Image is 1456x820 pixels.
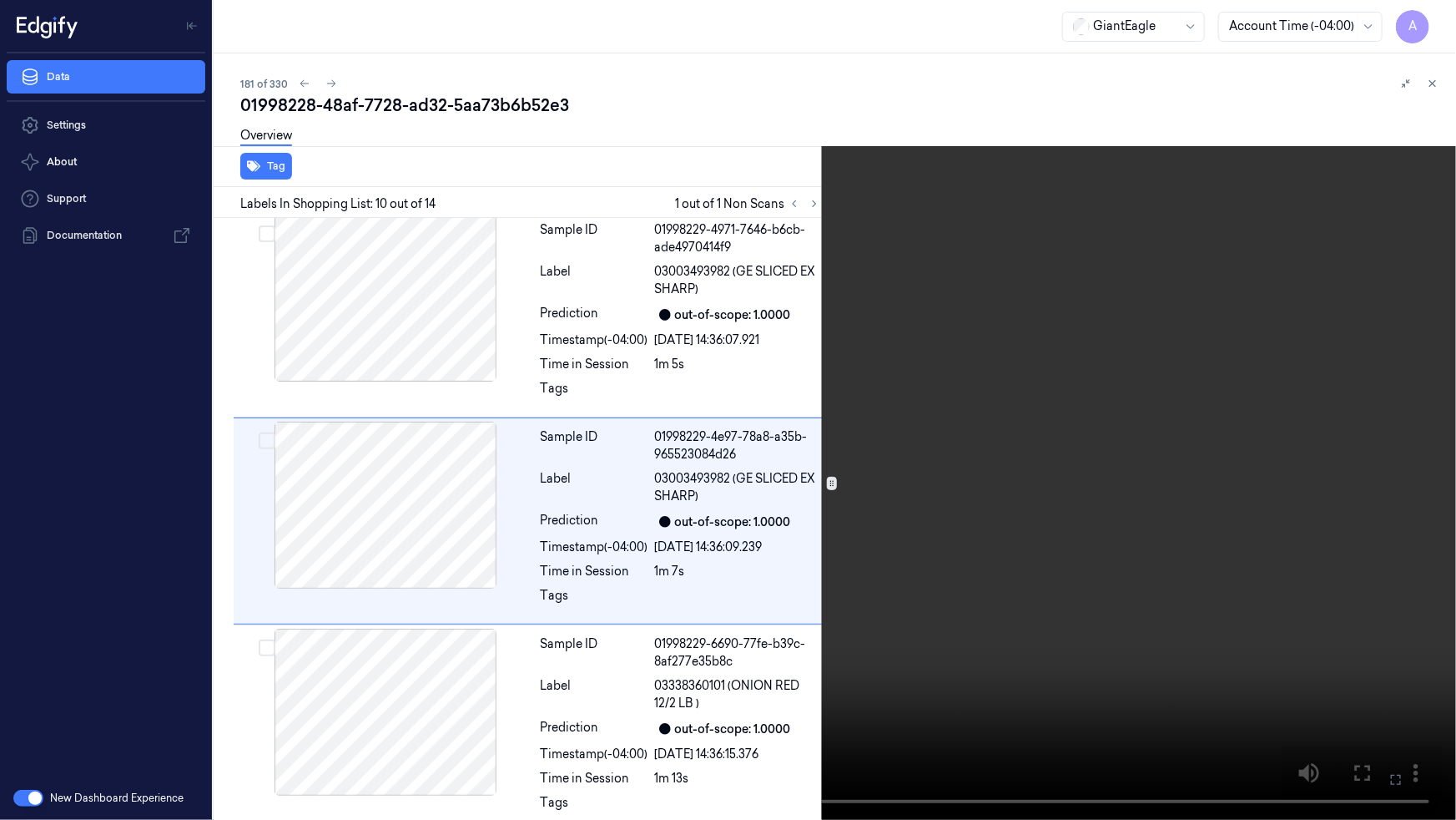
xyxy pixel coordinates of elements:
[179,13,205,39] button: Toggle Navigation
[1396,10,1429,43] button: A
[541,746,648,763] div: Timestamp (-04:00)
[675,194,824,214] span: 1 out of 1 Non Scans
[541,539,648,556] div: Timestamp (-04:00)
[541,719,648,739] div: Prediction
[541,305,648,325] div: Prediction
[655,221,821,256] div: 01998229-4971-7646-b6cb-ade4970414f9
[7,219,205,252] a: Documentation
[675,306,791,324] div: out-of-scope: 1.0000
[541,512,648,532] div: Prediction
[655,470,821,505] span: 03003493982 (GE SLICED EX SHARP)
[541,635,648,671] div: Sample ID
[7,109,205,142] a: Settings
[675,514,791,531] div: out-of-scope: 1.0000
[259,640,275,656] button: Select row
[655,332,821,349] div: [DATE] 14:36:07.921
[541,380,648,407] div: Tags
[7,60,205,94] a: Data
[541,587,648,614] div: Tags
[541,563,648,580] div: Time in Session
[240,195,436,213] span: Labels In Shopping List: 10 out of 14
[655,635,821,671] div: 01998229-6690-77fe-b39c-8af277e35b8c
[655,428,821,463] div: 01998229-4e97-78a8-a35b-965523084d26
[655,356,821,373] div: 1m 5s
[240,94,1443,117] div: 01998228-48af-7728-ad32-5aa73b6b52e3
[655,563,821,580] div: 1m 7s
[541,263,648,298] div: Label
[541,221,648,256] div: Sample ID
[240,153,292,180] button: Tag
[655,770,821,787] div: 1m 13s
[240,127,292,146] a: Overview
[259,225,275,242] button: Select row
[675,721,791,738] div: out-of-scope: 1.0000
[541,428,648,463] div: Sample ID
[541,332,648,349] div: Timestamp (-04:00)
[541,770,648,787] div: Time in Session
[655,746,821,763] div: [DATE] 14:36:15.376
[541,470,648,505] div: Label
[7,182,205,215] a: Support
[7,145,205,179] button: About
[240,77,288,91] span: 181 of 330
[259,433,275,449] button: Select row
[655,539,821,556] div: [DATE] 14:36:09.239
[541,356,648,373] div: Time in Session
[655,263,821,298] span: 03003493982 (GE SLICED EX SHARP)
[655,677,821,712] span: 03338360101 (ONION RED 12/2 LB )
[541,677,648,712] div: Label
